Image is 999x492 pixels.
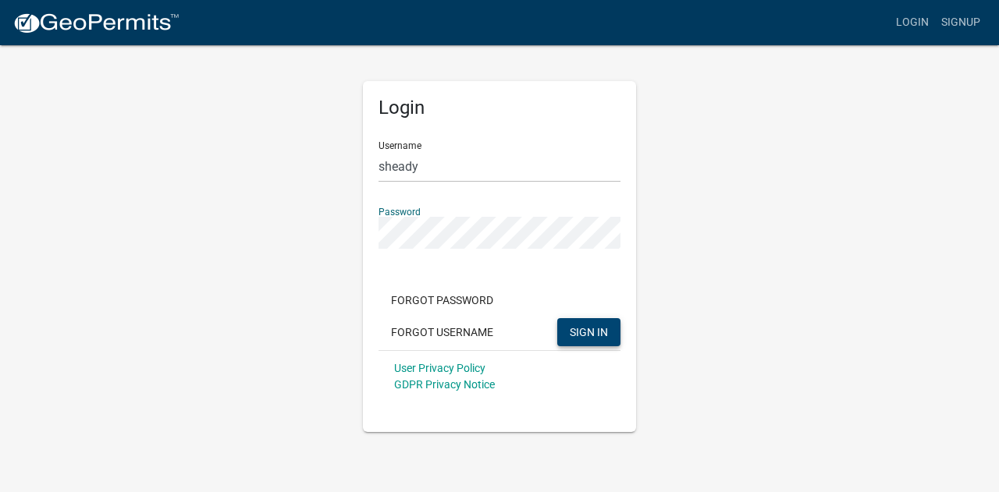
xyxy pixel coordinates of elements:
span: SIGN IN [570,325,608,338]
a: Signup [935,8,987,37]
button: Forgot Password [379,286,506,314]
button: SIGN IN [557,318,620,346]
h5: Login [379,97,620,119]
button: Forgot Username [379,318,506,346]
a: User Privacy Policy [394,362,485,374]
a: GDPR Privacy Notice [394,378,495,391]
a: Login [890,8,935,37]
